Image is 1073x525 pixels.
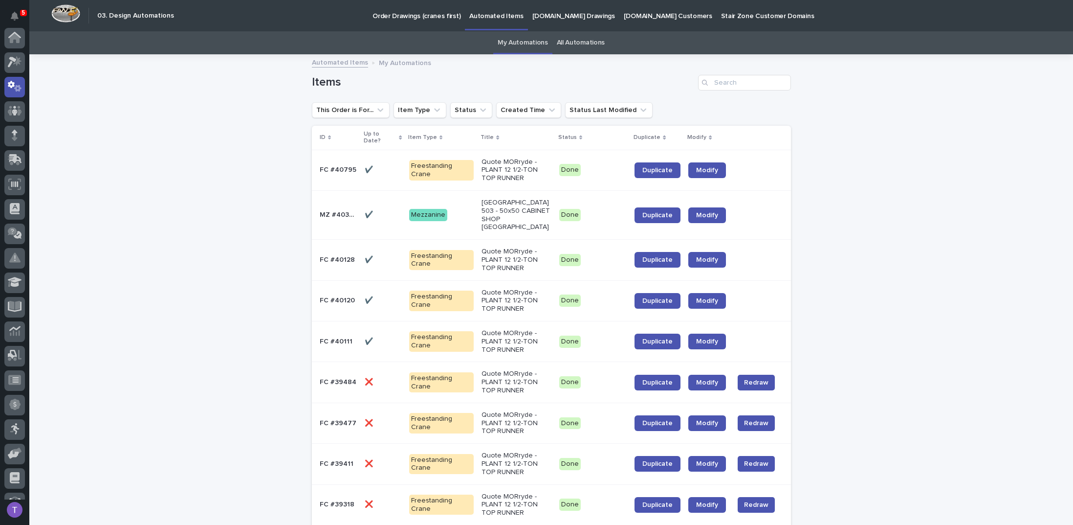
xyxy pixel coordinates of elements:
[379,57,431,68] p: My Automations
[312,362,791,403] tr: FC #39484FC #39484 ❌❌ Freestanding CraneQuote MORryde - PLANT 12 1/2-TON TOP RUNNERDoneDuplicateM...
[312,75,694,90] h1: Items
[642,297,673,304] span: Duplicate
[635,375,680,390] a: Duplicate
[642,338,673,345] span: Duplicate
[696,256,718,263] span: Modify
[696,297,718,304] span: Modify
[635,415,680,431] a: Duplicate
[312,56,368,68] a: Automated Items
[635,252,680,268] a: Duplicate
[409,413,474,434] div: Freestanding Crane
[408,132,437,143] p: Item Type
[738,497,775,513] button: Redraw
[320,417,358,428] p: FC #39477
[696,167,718,174] span: Modify
[635,334,680,349] a: Duplicate
[688,375,726,390] a: Modify
[482,289,551,313] p: Quote MORryde - PLANT 12 1/2-TON TOP RUNNER
[738,375,775,390] button: Redraw
[482,199,551,231] p: [GEOGRAPHIC_DATA] 503 - 50x50 CABINET SHOP [GEOGRAPHIC_DATA]
[320,132,326,143] p: ID
[365,336,375,346] p: ✔️
[635,162,680,178] a: Duplicate
[312,280,791,321] tr: FC #40120FC #40120 ✔️✔️ Freestanding CraneQuote MORryde - PLANT 12 1/2-TON TOP RUNNERDoneDuplicat...
[12,12,25,27] div: Notifications5
[365,458,375,468] p: ❌
[688,207,726,223] a: Modify
[409,331,474,352] div: Freestanding Crane
[312,240,791,280] tr: FC #40128FC #40128 ✔️✔️ Freestanding CraneQuote MORryde - PLANT 12 1/2-TON TOP RUNNERDoneDuplicat...
[559,458,581,470] div: Done
[688,334,726,349] a: Modify
[642,460,673,467] span: Duplicate
[365,295,375,305] p: ✔️
[409,495,474,515] div: Freestanding Crane
[320,376,358,387] p: FC #39484
[365,209,375,219] p: ✔️
[642,420,673,427] span: Duplicate
[635,293,680,309] a: Duplicate
[696,379,718,386] span: Modify
[559,295,581,307] div: Done
[97,12,174,20] h2: 03. Design Automations
[365,417,375,428] p: ❌
[559,417,581,430] div: Done
[688,497,726,513] a: Modify
[482,248,551,272] p: Quote MORryde - PLANT 12 1/2-TON TOP RUNNER
[365,499,375,509] p: ❌
[688,415,726,431] a: Modify
[642,212,673,219] span: Duplicate
[635,497,680,513] a: Duplicate
[409,250,474,271] div: Freestanding Crane
[696,338,718,345] span: Modify
[365,254,375,264] p: ✔️
[312,150,791,190] tr: FC #40795FC #40795 ✔️✔️ Freestanding CraneQuote MORryde - PLANT 12 1/2-TON TOP RUNNERDoneDuplicat...
[320,164,358,174] p: FC #40795
[482,452,551,476] p: Quote MORryde - PLANT 12 1/2-TON TOP RUNNER
[744,500,768,510] span: Redraw
[320,499,356,509] p: FC #39318
[688,456,726,472] a: Modify
[559,376,581,388] div: Done
[365,164,375,174] p: ✔️
[559,336,581,348] div: Done
[312,321,791,362] tr: FC #40111FC #40111 ✔️✔️ Freestanding CraneQuote MORryde - PLANT 12 1/2-TON TOP RUNNERDoneDuplicat...
[320,209,359,219] p: MZ #40373
[450,102,492,118] button: Status
[635,456,680,472] a: Duplicate
[744,378,768,388] span: Redraw
[738,415,775,431] button: Redraw
[744,459,768,469] span: Redraw
[642,167,673,174] span: Duplicate
[696,212,718,219] span: Modify
[642,256,673,263] span: Duplicate
[320,295,357,305] p: FC #40120
[409,160,474,181] div: Freestanding Crane
[22,9,25,16] p: 5
[698,75,791,91] input: Search
[320,458,355,468] p: FC #39411
[312,484,791,525] tr: FC #39318FC #39318 ❌❌ Freestanding CraneQuote MORryde - PLANT 12 1/2-TON TOP RUNNERDoneDuplicateM...
[4,6,25,26] button: Notifications
[642,379,673,386] span: Duplicate
[482,329,551,354] p: Quote MORryde - PLANT 12 1/2-TON TOP RUNNER
[409,209,447,221] div: Mezzanine
[312,403,791,443] tr: FC #39477FC #39477 ❌❌ Freestanding CraneQuote MORryde - PLANT 12 1/2-TON TOP RUNNERDoneDuplicateM...
[409,454,474,475] div: Freestanding Crane
[312,190,791,239] tr: MZ #40373MZ #40373 ✔️✔️ Mezzanine[GEOGRAPHIC_DATA] 503 - 50x50 CABINET SHOP [GEOGRAPHIC_DATA]Done...
[559,254,581,266] div: Done
[635,207,680,223] a: Duplicate
[409,291,474,311] div: Freestanding Crane
[559,164,581,176] div: Done
[738,456,775,472] button: Redraw
[559,209,581,221] div: Done
[481,132,494,143] p: Title
[642,502,673,508] span: Duplicate
[744,418,768,428] span: Redraw
[482,158,551,183] p: Quote MORryde - PLANT 12 1/2-TON TOP RUNNER
[634,132,660,143] p: Duplicate
[394,102,446,118] button: Item Type
[4,500,25,520] button: users-avatar
[565,102,653,118] button: Status Last Modified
